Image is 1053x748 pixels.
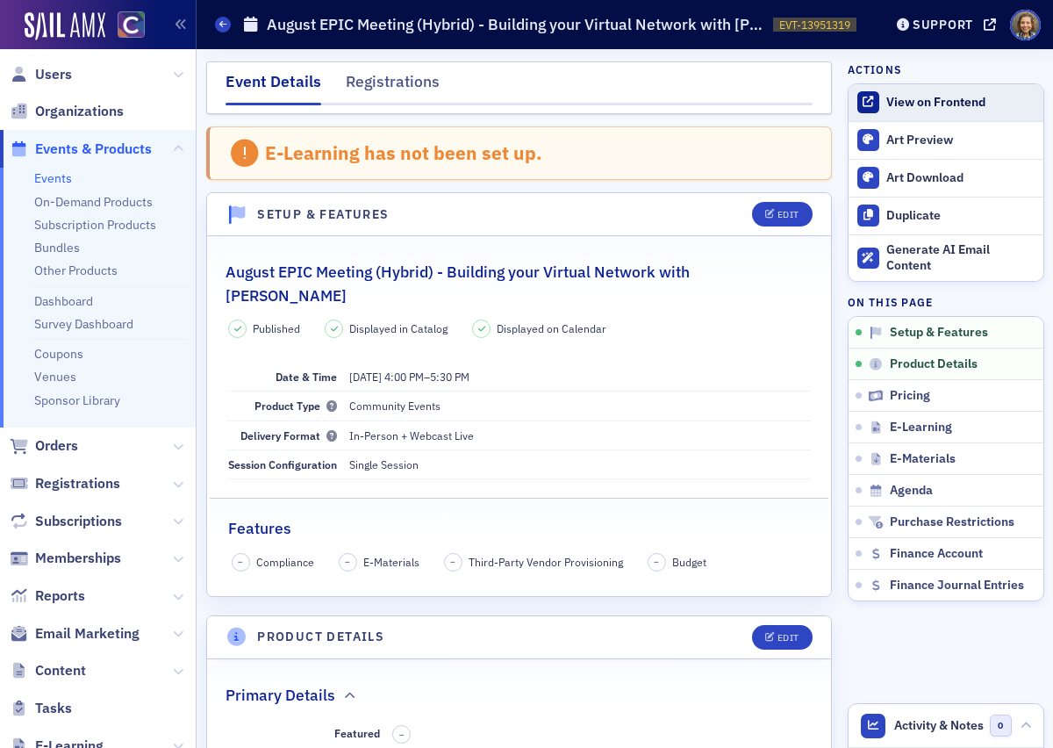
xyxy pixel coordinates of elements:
div: Event Details [226,70,321,105]
a: On-Demand Products [34,194,153,210]
span: Budget [672,554,706,570]
a: Email Marketing [10,624,140,644]
span: Delivery Format [240,428,337,442]
a: Events [34,170,72,186]
h1: August EPIC Meeting (Hybrid) - Building your Virtual Network with [PERSON_NAME] [267,14,764,35]
button: Duplicate [849,197,1043,234]
a: Survey Dashboard [34,316,133,332]
a: Subscriptions [10,512,122,531]
div: Duplicate [886,208,1034,224]
span: Pricing [890,388,930,404]
span: Purchase Restrictions [890,514,1014,530]
time: 5:30 PM [430,370,469,384]
h4: Actions [848,61,902,77]
h4: Product Details [257,628,384,646]
span: Reports [35,586,85,606]
span: Setup & Features [890,325,988,341]
span: In-Person + Webcast Live [349,428,474,442]
span: – [654,556,659,568]
span: Third-Party Vendor Provisioning [469,554,623,570]
span: Email Marketing [35,624,140,644]
span: – [349,370,469,384]
span: Finance Journal Entries [890,578,1024,593]
div: View on Frontend [886,95,1034,111]
span: Orders [35,436,78,456]
span: Product Details [890,356,978,372]
h2: August EPIC Meeting (Hybrid) - Building your Virtual Network with [PERSON_NAME] [226,261,813,307]
h2: Features [228,517,291,540]
span: Content [35,661,86,680]
a: Users [10,65,72,84]
span: Date & Time [276,370,337,384]
span: [DATE] [349,370,382,384]
a: Organizations [10,102,124,121]
a: Sponsor Library [34,392,120,408]
a: Bundles [34,240,80,255]
div: Art Download [886,170,1034,186]
a: Subscription Products [34,217,156,233]
img: SailAMX [118,11,145,39]
span: Compliance [256,554,314,570]
div: Support [913,17,973,32]
img: SailAMX [25,12,105,40]
span: Organizations [35,102,124,121]
span: Community Events [349,399,441,413]
span: Session Configuration [228,457,337,471]
span: 0 [990,715,1012,737]
span: Tasks [35,699,72,718]
div: Edit [777,210,799,219]
a: Memberships [10,549,121,568]
div: E-Learning has not been set up. [265,141,542,164]
a: Orders [10,436,78,456]
div: Art Preview [886,133,1034,148]
span: – [399,729,405,741]
span: Single Session [349,457,419,471]
span: Displayed in Catalog [349,320,448,336]
span: Memberships [35,549,121,568]
button: Edit [752,202,813,227]
a: Tasks [10,699,72,718]
span: Featured [334,726,380,740]
span: Registrations [35,474,120,493]
span: Subscriptions [35,512,122,531]
span: Displayed on Calendar [497,320,606,336]
a: Coupons [34,346,83,362]
h4: On this page [848,294,1044,310]
a: Other Products [34,263,118,278]
h4: Setup & Features [257,205,389,224]
div: Generate AI Email Content [886,242,1034,273]
a: Art Download [849,159,1043,197]
span: E-Learning [890,420,952,435]
div: Edit [777,633,799,643]
span: Product Type [254,399,337,413]
span: – [238,556,243,568]
a: Content [10,661,86,680]
span: E-Materials [890,451,956,467]
span: Agenda [890,483,933,499]
span: Activity & Notes [894,716,984,735]
span: – [450,556,455,568]
span: E-Materials [363,554,419,570]
a: Art Preview [849,122,1043,159]
div: Registrations [346,70,440,103]
a: Events & Products [10,140,152,159]
button: Edit [752,625,813,650]
a: Dashboard [34,293,93,309]
span: Published [253,320,300,336]
span: – [345,556,350,568]
a: View Homepage [105,11,145,41]
span: Users [35,65,72,84]
a: Reports [10,586,85,606]
span: Events & Products [35,140,152,159]
a: Venues [34,369,76,385]
a: Registrations [10,474,120,493]
span: EVT-13951319 [779,18,850,32]
button: Generate AI Email Content [849,234,1043,282]
span: Finance Account [890,546,983,562]
time: 4:00 PM [384,370,424,384]
a: View on Frontend [849,84,1043,121]
span: Profile [1010,10,1041,40]
h2: Primary Details [226,684,335,707]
